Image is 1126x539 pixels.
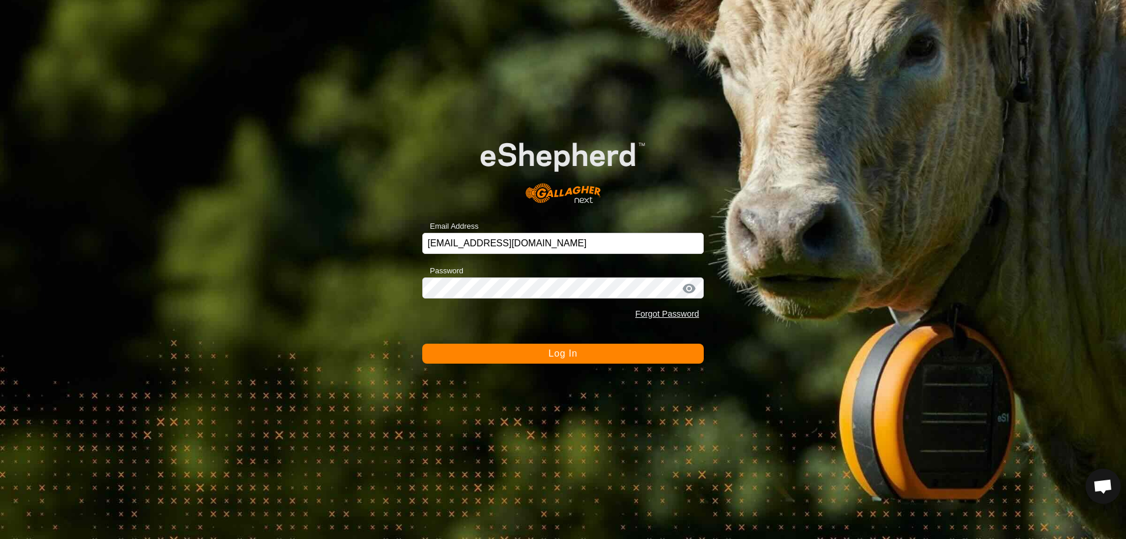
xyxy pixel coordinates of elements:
div: Open chat [1086,469,1121,504]
input: Email Address [422,233,704,254]
button: Log In [422,344,704,364]
label: Password [422,265,463,277]
a: Forgot Password [635,309,699,318]
span: Log In [548,348,577,358]
label: Email Address [422,221,479,232]
img: E-shepherd Logo [450,119,676,215]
